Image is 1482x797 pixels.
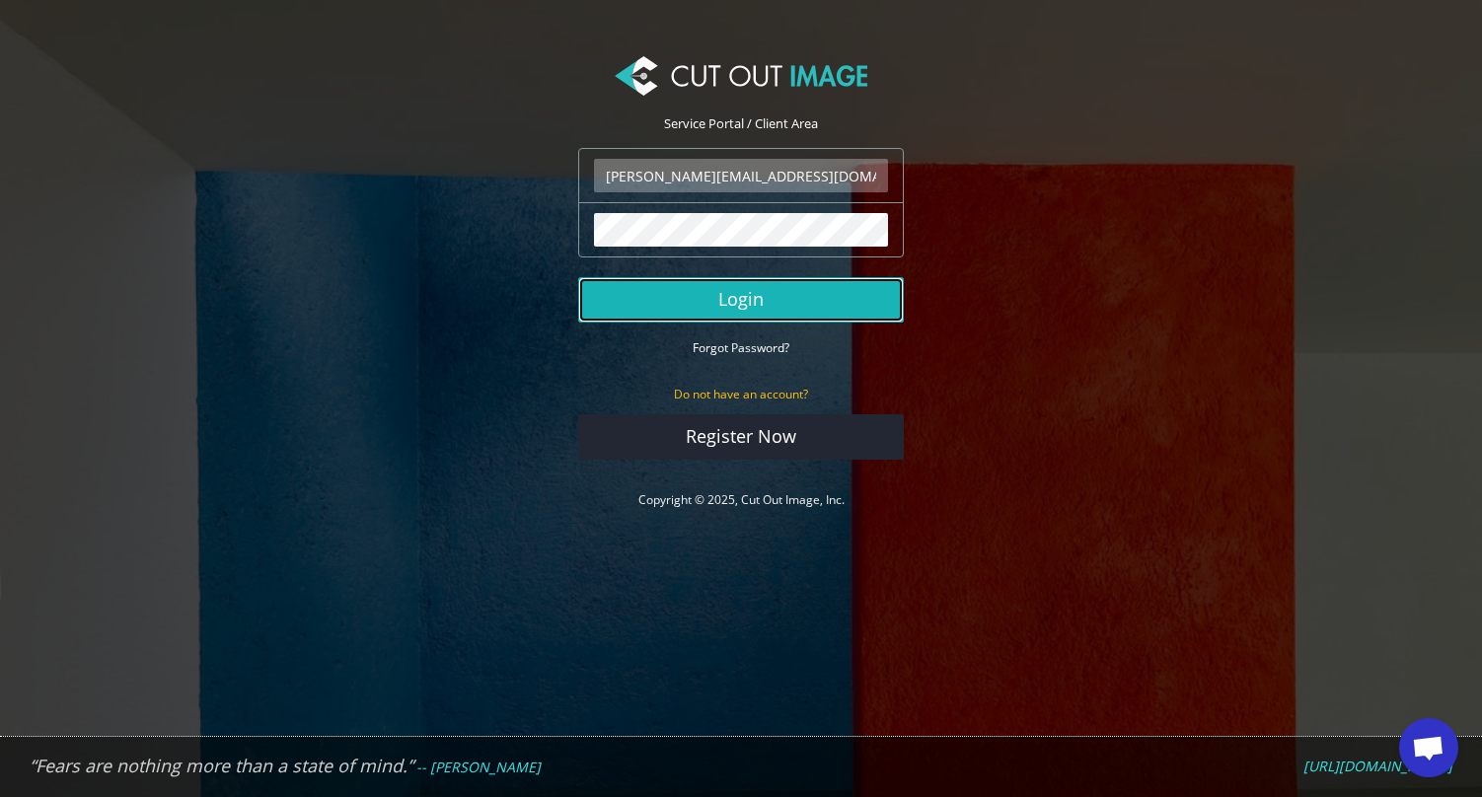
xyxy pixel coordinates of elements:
[416,758,541,776] em: -- [PERSON_NAME]
[1399,718,1458,777] div: Open chat
[1303,757,1452,775] em: [URL][DOMAIN_NAME]
[674,386,808,402] small: Do not have an account?
[664,114,818,132] span: Service Portal / Client Area
[578,414,904,460] a: Register Now
[693,338,789,356] a: Forgot Password?
[594,159,888,192] input: Email Address
[1303,758,1452,775] a: [URL][DOMAIN_NAME]
[615,56,867,96] img: Cut Out Image
[30,754,413,777] em: “Fears are nothing more than a state of mind.”
[638,491,845,508] a: Copyright © 2025, Cut Out Image, Inc.
[578,277,904,323] button: Login
[693,339,789,356] small: Forgot Password?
